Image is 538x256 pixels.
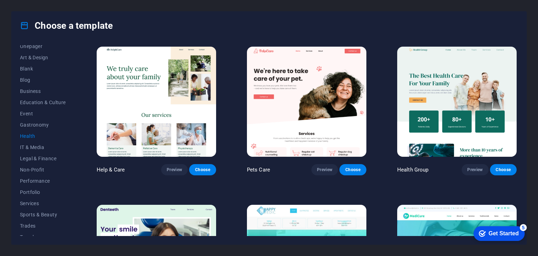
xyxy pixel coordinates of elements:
p: Help & Care [97,166,125,173]
div: Get Started [21,8,51,14]
button: Onepager [20,41,66,52]
p: Health Group [397,166,429,173]
button: Preview [161,164,188,175]
img: Health Group [397,47,517,157]
button: Education & Culture [20,97,66,108]
span: Travel [20,234,66,240]
span: Non-Profit [20,167,66,173]
button: Business [20,86,66,97]
button: Event [20,108,66,119]
span: Services [20,201,66,206]
span: Education & Culture [20,100,66,105]
span: Choose [345,167,360,173]
span: IT & Media [20,144,66,150]
div: Get Started 5 items remaining, 0% complete [6,4,57,18]
button: Sports & Beauty [20,209,66,220]
img: Help & Care [97,47,216,157]
span: Health [20,133,66,139]
button: Services [20,198,66,209]
button: Gastronomy [20,119,66,130]
button: Blank [20,63,66,74]
button: Preview [462,164,488,175]
span: Art & Design [20,55,66,60]
button: Blog [20,74,66,86]
span: Blank [20,66,66,72]
button: Performance [20,175,66,187]
img: Pets Care [247,47,366,157]
button: Trades [20,220,66,231]
button: Non-Profit [20,164,66,175]
button: Choose [189,164,216,175]
span: Legal & Finance [20,156,66,161]
button: Health [20,130,66,142]
span: Sports & Beauty [20,212,66,217]
button: Legal & Finance [20,153,66,164]
div: 5 [52,1,59,8]
button: Choose [490,164,517,175]
span: Gastronomy [20,122,66,128]
button: Choose [339,164,366,175]
span: Performance [20,178,66,184]
button: IT & Media [20,142,66,153]
span: Trades [20,223,66,229]
span: Choose [195,167,210,173]
span: Blog [20,77,66,83]
button: Travel [20,231,66,243]
span: Preview [167,167,182,173]
span: Business [20,88,66,94]
span: Portfolio [20,189,66,195]
span: Event [20,111,66,116]
span: Onepager [20,43,66,49]
span: Choose [496,167,511,173]
p: Pets Care [247,166,270,173]
button: Portfolio [20,187,66,198]
button: Art & Design [20,52,66,63]
button: Preview [311,164,338,175]
span: Preview [467,167,483,173]
h4: Choose a template [20,20,113,31]
span: Preview [317,167,332,173]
